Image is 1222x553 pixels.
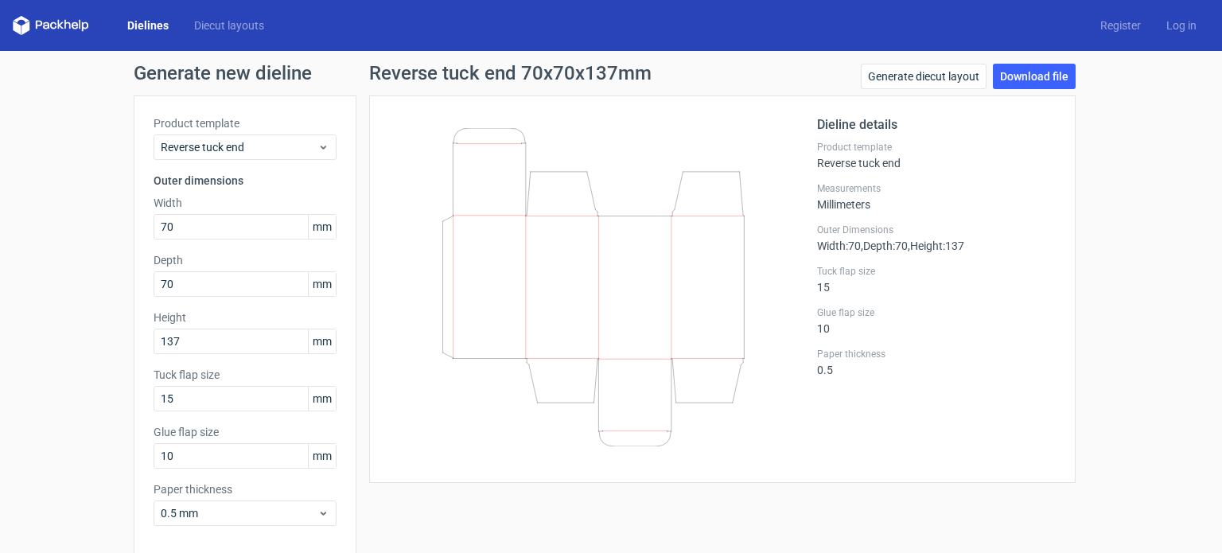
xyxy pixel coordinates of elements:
span: mm [308,387,336,411]
div: 0.5 [817,348,1056,376]
label: Product template [154,115,337,131]
label: Outer Dimensions [817,224,1056,236]
a: Download file [993,64,1076,89]
label: Glue flap size [817,306,1056,319]
label: Measurements [817,182,1056,195]
a: Dielines [115,18,181,33]
label: Glue flap size [154,424,337,440]
label: Tuck flap size [154,367,337,383]
label: Height [154,310,337,325]
label: Tuck flap size [817,265,1056,278]
label: Paper thickness [817,348,1056,360]
span: mm [308,444,336,468]
h1: Reverse tuck end 70x70x137mm [369,64,652,83]
label: Paper thickness [154,481,337,497]
h1: Generate new dieline [134,64,1088,83]
div: Reverse tuck end [817,141,1056,169]
h2: Dieline details [817,115,1056,134]
span: Width : 70 [817,240,861,252]
label: Product template [817,141,1056,154]
span: mm [308,215,336,239]
h3: Outer dimensions [154,173,337,189]
span: , Height : 137 [908,240,964,252]
div: Millimeters [817,182,1056,211]
a: Register [1088,18,1154,33]
label: Width [154,195,337,211]
span: 0.5 mm [161,505,317,521]
span: , Depth : 70 [861,240,908,252]
a: Diecut layouts [181,18,277,33]
span: mm [308,272,336,296]
a: Generate diecut layout [861,64,987,89]
span: Reverse tuck end [161,139,317,155]
div: 10 [817,306,1056,335]
a: Log in [1154,18,1209,33]
label: Depth [154,252,337,268]
div: 15 [817,265,1056,294]
span: mm [308,329,336,353]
